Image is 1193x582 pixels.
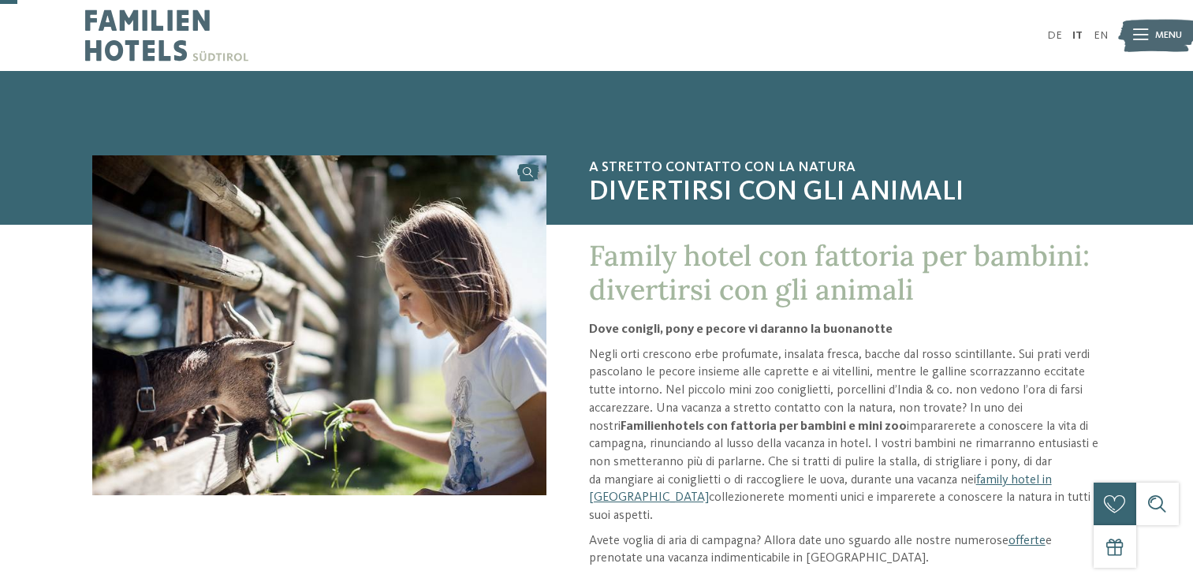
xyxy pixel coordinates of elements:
img: Fattoria per bambini nei Familienhotel: un sogno [92,155,546,495]
span: Menu [1155,28,1182,43]
strong: Dove conigli, pony e pecore vi daranno la buonanotte [589,323,893,336]
a: offerte [1008,535,1046,547]
p: Avete voglia di aria di campagna? Allora date uno sguardo alle nostre numerose e prenotate una va... [589,532,1101,568]
a: IT [1072,30,1083,41]
a: DE [1047,30,1062,41]
span: Divertirsi con gli animali [589,176,1101,210]
span: A stretto contatto con la natura [589,159,1101,177]
a: EN [1094,30,1108,41]
span: Family hotel con fattoria per bambini: divertirsi con gli animali [589,237,1090,308]
p: Negli orti crescono erbe profumate, insalata fresca, bacche dal rosso scintillante. Sui prati ver... [589,346,1101,525]
strong: Familienhotels con fattoria per bambini e mini zoo [621,420,907,433]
